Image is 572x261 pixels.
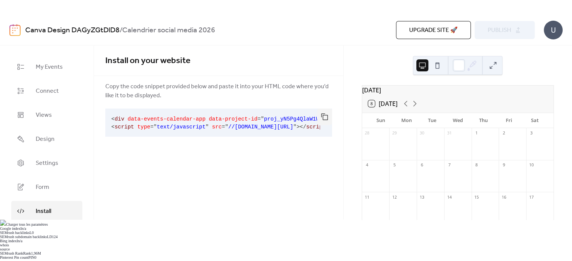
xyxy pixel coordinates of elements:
[157,124,206,130] span: text/javascript
[528,162,534,168] div: 10
[261,116,264,122] span: "
[300,124,306,130] span: </
[36,207,51,216] span: Install
[544,21,563,39] div: U
[368,113,394,128] div: Sun
[396,21,471,39] button: Upgrade site 🚀
[30,231,32,235] span: L
[36,63,63,72] span: My Events
[366,98,400,109] button: 8[DATE]
[446,194,452,200] div: 14
[20,226,21,231] span: I
[153,124,157,130] span: "
[264,116,349,122] span: proj_yN5Pg4QlaW1WlF4bRS72J
[36,135,55,144] span: Design
[36,159,58,168] span: Settings
[122,23,215,38] b: Calendrier social media 2026
[528,194,534,200] div: 17
[222,124,225,130] span: =
[501,194,507,200] div: 16
[501,162,507,168] div: 9
[36,87,59,96] span: Connect
[209,116,258,122] span: data-project-id
[496,113,522,128] div: Fri
[391,162,397,168] div: 5
[409,26,458,35] span: Upgrade site 🚀
[474,130,479,136] div: 1
[32,231,34,235] a: 0
[474,194,479,200] div: 15
[36,183,49,192] span: Form
[22,226,26,231] a: n/a
[127,116,205,122] span: data-events-calendar-app
[115,116,124,122] span: div
[212,124,222,130] span: src
[111,116,115,122] span: <
[306,124,326,130] span: script
[445,113,470,128] div: Wed
[35,255,36,259] a: 0
[228,124,293,130] span: //[DOMAIN_NAME][URL]
[419,113,445,128] div: Tue
[115,124,134,130] span: script
[23,251,31,255] span: Rank
[47,235,52,239] span: LD
[17,239,18,243] span: I
[364,130,370,136] div: 28
[18,239,23,243] a: n/a
[11,201,82,221] a: Install
[205,124,209,130] span: "
[419,194,425,200] div: 13
[522,113,548,128] div: Sat
[105,53,190,69] span: Install on your website
[29,255,35,259] span: PIN
[391,130,397,136] div: 29
[111,124,115,130] span: <
[394,113,419,128] div: Mon
[11,105,82,125] a: Views
[419,162,425,168] div: 6
[474,162,479,168] div: 8
[446,130,452,136] div: 31
[36,111,52,120] span: Views
[137,124,150,130] span: type
[391,194,397,200] div: 12
[225,124,228,130] span: "
[11,177,82,197] a: Form
[11,153,82,173] a: Settings
[25,23,120,38] a: Canva Design DAGyZGtDlD8
[9,24,21,36] img: logo
[11,57,82,77] a: My Events
[364,194,370,200] div: 11
[362,86,554,95] div: [DATE]
[52,235,58,239] a: 124
[293,124,297,130] span: "
[105,82,332,100] span: Copy the code snippet provided below and paste it into your HTML code where you'd like it to be d...
[150,124,154,130] span: =
[528,130,534,136] div: 3
[6,222,48,226] span: Charger tous les paramètres
[364,162,370,168] div: 4
[11,81,82,101] a: Connect
[120,23,122,38] b: /
[419,130,425,136] div: 30
[446,162,452,168] div: 7
[258,116,261,122] span: =
[470,113,496,128] div: Thu
[296,124,300,130] span: >
[11,129,82,149] a: Design
[501,130,507,136] div: 2
[31,251,41,255] a: 1,96M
